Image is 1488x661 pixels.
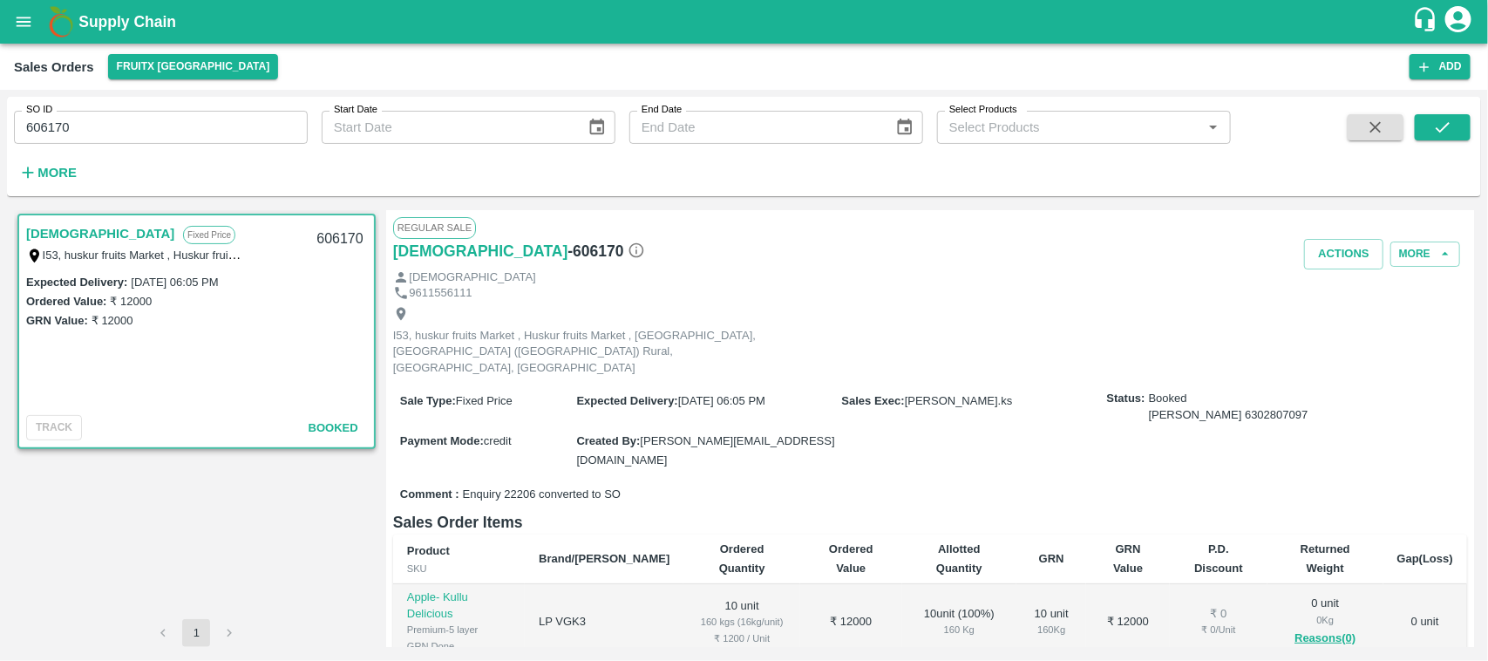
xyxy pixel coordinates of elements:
[1281,629,1369,649] button: Reasons(0)
[43,248,934,262] label: I53, huskur fruits Market , Huskur fruits Market , [GEOGRAPHIC_DATA], [GEOGRAPHIC_DATA] ([GEOGRAP...
[400,487,459,503] label: Comment :
[334,103,377,117] label: Start Date
[92,314,133,327] label: ₹ 12000
[581,111,614,144] button: Choose date
[14,56,94,78] div: Sales Orders
[905,394,1013,407] span: [PERSON_NAME].ks
[14,111,308,144] input: Enter SO ID
[719,542,765,575] b: Ordered Quantity
[916,622,1003,637] div: 160 Kg
[456,394,513,407] span: Fixed Price
[26,295,106,308] label: Ordered Value:
[1301,542,1350,575] b: Returned Weight
[393,239,568,263] a: [DEMOGRAPHIC_DATA]
[322,111,574,144] input: Start Date
[484,434,512,447] span: credit
[393,217,476,238] span: Regular Sale
[1443,3,1474,40] div: account of current user
[642,103,682,117] label: End Date
[182,619,210,647] button: page 1
[1281,612,1369,628] div: 0 Kg
[678,394,765,407] span: [DATE] 06:05 PM
[629,111,881,144] input: End Date
[183,226,235,244] p: Fixed Price
[576,434,640,447] label: Created By :
[407,638,511,654] div: GRN Done
[697,614,786,630] div: 160 kgs (16kg/unit)
[463,487,621,503] span: Enquiry 22206 converted to SO
[306,219,373,260] div: 606170
[576,434,834,467] span: [PERSON_NAME][EMAIL_ADDRESS][DOMAIN_NAME]
[1113,542,1143,575] b: GRN Value
[1184,606,1254,623] div: ₹ 0
[26,222,174,245] a: [DEMOGRAPHIC_DATA]
[1202,116,1225,139] button: Open
[44,4,78,39] img: logo
[146,619,246,647] nav: pagination navigation
[1412,6,1443,37] div: customer-support
[1039,552,1064,565] b: GRN
[1030,622,1072,637] div: 160 Kg
[26,314,88,327] label: GRN Value:
[78,10,1412,34] a: Supply Chain
[1281,596,1369,648] div: 0 unit
[400,394,456,407] label: Sale Type :
[683,584,800,660] td: 10 unit
[108,54,279,79] button: Select DC
[1030,606,1072,638] div: 10 unit
[1184,622,1254,637] div: ₹ 0 / Unit
[949,103,1017,117] label: Select Products
[1304,239,1383,269] button: Actions
[1149,407,1308,424] div: [PERSON_NAME] 6302807097
[942,116,1197,139] input: Select Products
[525,584,683,660] td: LP VGK3
[1410,54,1471,79] button: Add
[407,589,511,622] p: Apple- Kullu Delicious
[1107,391,1145,407] label: Status:
[842,394,905,407] label: Sales Exec :
[888,111,921,144] button: Choose date
[1390,242,1460,267] button: More
[916,606,1003,638] div: 10 unit ( 100 %)
[697,630,786,646] div: ₹ 1200 / Unit
[78,13,176,31] b: Supply Chain
[539,552,669,565] b: Brand/[PERSON_NAME]
[1397,552,1453,565] b: Gap(Loss)
[400,434,484,447] label: Payment Mode :
[1194,542,1243,575] b: P.D. Discount
[567,239,644,263] h6: - 606170
[26,103,52,117] label: SO ID
[407,544,450,557] b: Product
[1086,584,1170,660] td: ₹ 12000
[110,295,152,308] label: ₹ 12000
[407,561,511,576] div: SKU
[309,421,358,434] span: Booked
[1149,391,1308,423] span: Booked
[800,584,902,660] td: ₹ 12000
[407,622,511,637] div: Premium-5 layer
[3,2,44,42] button: open drawer
[829,542,873,575] b: Ordered Value
[393,510,1467,535] h6: Sales Order Items
[1383,584,1467,660] td: 0 unit
[936,542,982,575] b: Allotted Quantity
[37,166,77,180] strong: More
[393,328,785,377] p: I53, huskur fruits Market , Huskur fruits Market , [GEOGRAPHIC_DATA], [GEOGRAPHIC_DATA] ([GEOGRAP...
[131,276,218,289] label: [DATE] 06:05 PM
[576,394,677,407] label: Expected Delivery :
[26,276,127,289] label: Expected Delivery :
[14,158,81,187] button: More
[409,269,535,286] p: [DEMOGRAPHIC_DATA]
[409,285,472,302] p: 9611556111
